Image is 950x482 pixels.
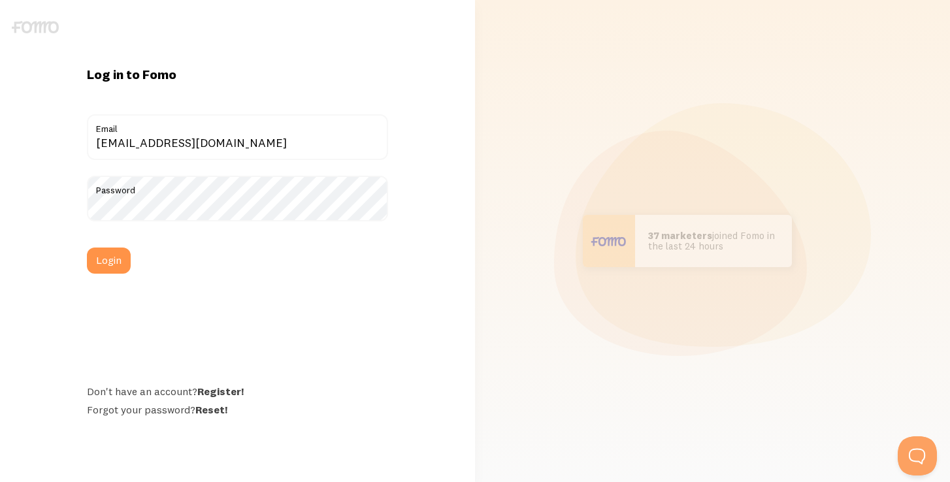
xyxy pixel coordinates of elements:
[648,229,712,242] b: 37 marketers
[87,403,388,416] div: Forgot your password?
[87,248,131,274] button: Login
[648,231,779,252] p: joined Fomo in the last 24 hours
[12,21,59,33] img: fomo-logo-gray-b99e0e8ada9f9040e2984d0d95b3b12da0074ffd48d1e5cb62ac37fc77b0b268.svg
[583,215,635,267] img: User avatar
[898,436,937,475] iframe: Help Scout Beacon - Open
[87,66,388,83] h1: Log in to Fomo
[87,385,388,398] div: Don't have an account?
[195,403,227,416] a: Reset!
[87,176,388,198] label: Password
[197,385,244,398] a: Register!
[87,114,388,137] label: Email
